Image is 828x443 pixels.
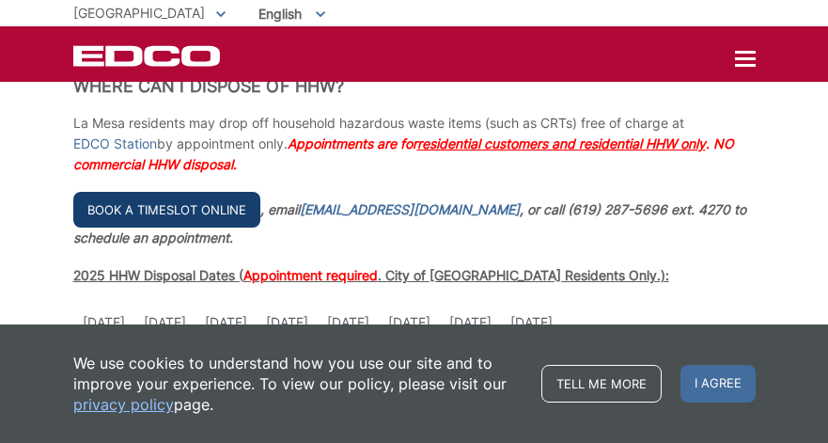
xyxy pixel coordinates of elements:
[73,267,669,283] span: 2025 HHW Disposal Dates ( . City of [GEOGRAPHIC_DATA] Residents Only.):
[195,303,257,342] td: [DATE]
[73,5,205,21] span: [GEOGRAPHIC_DATA]
[440,303,501,342] td: [DATE]
[73,113,756,175] p: La Mesa residents may drop off household hazardous waste items (such as CRTs) free of charge at b...
[680,365,756,403] span: I agree
[144,312,186,333] p: [DATE]
[73,45,223,67] a: EDCD logo. Return to the homepage.
[73,135,734,172] span: Appointments are for . NO commercial HHW disposal.
[73,192,260,228] a: Book a timeslot online
[379,303,440,342] td: [DATE]
[266,312,308,333] p: [DATE]
[73,303,134,342] td: [DATE]
[318,303,379,342] td: [DATE]
[417,135,706,151] span: residential customers and residential HHW only
[501,303,562,342] td: [DATE]
[541,365,662,403] a: Tell me more
[243,267,378,283] span: Appointment required
[73,134,157,154] a: EDCO Station
[73,353,523,415] p: We use cookies to understand how you use our site and to improve your experience. To view our pol...
[73,394,174,415] a: privacy policy
[73,76,756,97] h2: Where Can I Dispose of HHW?
[300,199,520,220] a: [EMAIL_ADDRESS][DOMAIN_NAME]
[73,201,746,245] em: , email , or call (619) 287-5696 ext. 4270 to schedule an appointment.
